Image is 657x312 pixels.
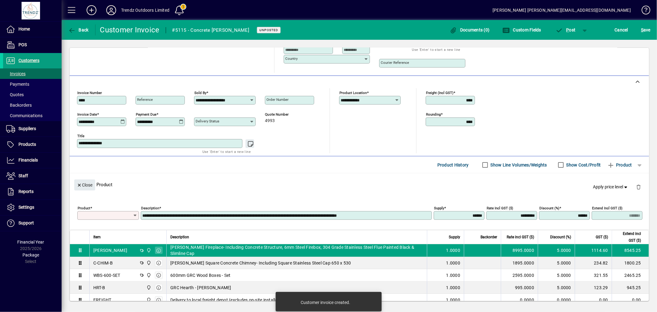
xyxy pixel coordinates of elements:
[505,297,534,303] div: 0.0000
[93,260,113,266] div: C-CHIM-B
[538,244,575,257] td: 5.0000
[3,110,62,121] a: Communications
[539,206,559,210] mat-label: Discount (%)
[3,184,62,199] a: Reports
[73,182,97,187] app-page-header-button: Close
[641,27,643,32] span: S
[6,103,32,108] span: Backorders
[67,24,90,35] button: Back
[612,257,649,269] td: 1800.25
[77,134,84,138] mat-label: Title
[450,27,490,32] span: Documents (0)
[381,60,409,65] mat-label: Courier Reference
[301,299,350,306] div: Customer invoice created.
[612,281,649,294] td: 945.25
[538,269,575,281] td: 5.0000
[613,24,630,35] button: Cancel
[637,1,649,21] a: Knowledge Base
[575,281,612,294] td: 123.29
[18,142,36,147] span: Products
[3,89,62,100] a: Quotes
[194,91,206,95] mat-label: Sold by
[100,25,160,35] div: Customer Invoice
[481,234,497,240] span: Backorder
[170,260,351,266] span: [PERSON_NAME] Square Concrete Chimney- Including Square Stainless Steel Cap 650 x 530
[196,119,219,123] mat-label: Delivery status
[170,297,359,303] span: Delivery to local freight depot (excludes on-site installation & Hiab delivery- available on requ...
[259,28,278,32] span: Unposted
[339,91,367,95] mat-label: Product location
[141,206,159,210] mat-label: Description
[3,168,62,184] a: Staff
[145,297,152,303] span: New Plymouth
[93,272,120,278] div: WBS-600-SET
[3,137,62,152] a: Products
[266,97,289,102] mat-label: Order number
[593,184,629,190] span: Apply price level
[434,206,444,210] mat-label: Supply
[607,160,632,170] span: Product
[70,173,649,196] div: Product
[22,252,39,257] span: Package
[62,24,95,35] app-page-header-button: Back
[426,112,441,117] mat-label: Rounding
[591,182,631,193] button: Apply price level
[3,37,62,53] a: POS
[489,162,547,168] label: Show Line Volumes/Weights
[18,27,30,31] span: Home
[93,285,105,291] div: HRT-B
[446,260,460,266] span: 1.0000
[556,27,576,32] span: ost
[612,244,649,257] td: 8545.25
[592,206,623,210] mat-label: Extend incl GST ($)
[505,247,534,253] div: 8995.0000
[575,294,612,306] td: 0.00
[18,158,38,162] span: Financials
[3,22,62,37] a: Home
[77,112,97,117] mat-label: Invoice date
[170,234,189,240] span: Description
[6,82,29,87] span: Payments
[446,272,460,278] span: 1.0000
[18,220,34,225] span: Support
[448,24,491,35] button: Documents (0)
[285,56,298,61] mat-label: Country
[446,285,460,291] span: 1.0000
[575,269,612,281] td: 321.55
[538,257,575,269] td: 5.0000
[145,247,152,254] span: New Plymouth
[18,189,34,194] span: Reports
[74,179,95,191] button: Close
[631,184,646,190] app-page-header-button: Delete
[145,260,152,266] span: New Plymouth
[265,118,275,123] span: 4993
[604,159,635,170] button: Product
[550,234,571,240] span: Discount (%)
[82,5,101,16] button: Add
[426,91,453,95] mat-label: Freight (incl GST)
[507,234,534,240] span: Rate incl GST ($)
[137,97,153,102] mat-label: Reference
[68,27,89,32] span: Back
[6,92,24,97] span: Quotes
[502,27,541,32] span: Custom Fields
[6,71,26,76] span: Invoices
[172,25,249,35] div: #5115 - Concrete [PERSON_NAME]
[553,24,579,35] button: Post
[575,244,612,257] td: 1114.60
[3,200,62,215] a: Settings
[6,113,43,118] span: Communications
[641,25,651,35] span: ave
[493,5,631,15] div: [PERSON_NAME] [PERSON_NAME][EMAIL_ADDRESS][DOMAIN_NAME]
[202,148,251,155] mat-hint: Use 'Enter' to start a new line
[3,79,62,89] a: Payments
[566,27,569,32] span: P
[136,112,156,117] mat-label: Payment due
[77,91,102,95] mat-label: Invoice number
[615,25,628,35] span: Cancel
[616,230,641,244] span: Extend incl GST ($)
[145,272,152,279] span: New Plymouth
[538,294,575,306] td: 0.0000
[449,234,460,240] span: Supply
[170,272,231,278] span: 600mm GRC Wood Boxes - Set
